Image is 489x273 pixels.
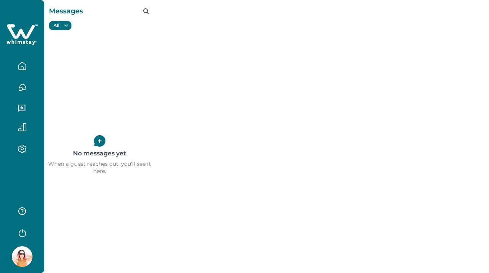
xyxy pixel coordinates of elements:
button: All [49,21,71,30]
p: No messages yet [73,147,126,160]
p: Messages [49,5,83,17]
p: When a guest reaches out, you’ll see it here. [44,160,155,175]
button: search-icon [143,8,149,14]
img: Whimstay Host [12,246,32,267]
